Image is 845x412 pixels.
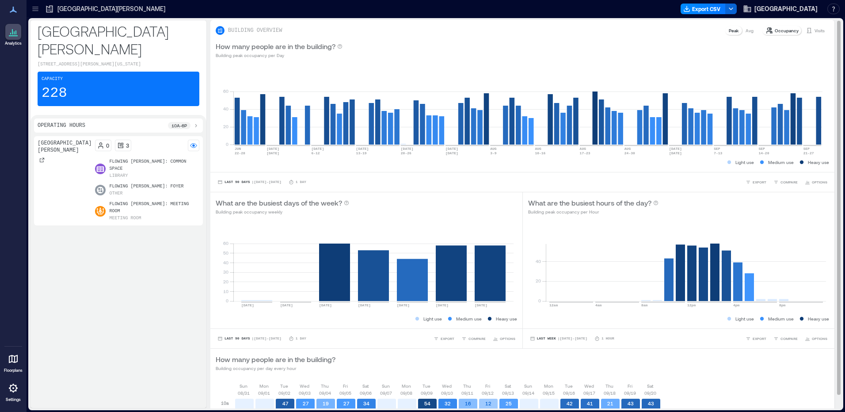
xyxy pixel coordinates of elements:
p: Flowing [PERSON_NAME]: Foyer [109,183,183,190]
text: 12am [549,303,558,307]
p: Mon [544,382,553,389]
tspan: 60 [223,240,228,246]
span: OPTIONS [500,336,515,341]
p: [STREET_ADDRESS][PERSON_NAME][US_STATE] [38,61,199,68]
p: Light use [735,159,754,166]
text: AUG [580,147,586,151]
p: 09/06 [360,389,372,397]
p: 09/11 [461,389,473,397]
span: COMPARE [780,179,798,185]
text: 27 [343,401,350,406]
p: How many people are in the building? [216,41,335,52]
text: 21-27 [803,151,814,155]
a: Analytics [2,21,24,49]
text: 22-28 [235,151,245,155]
p: Operating Hours [38,122,85,129]
text: 24-30 [624,151,635,155]
p: 09/16 [563,389,575,397]
text: [DATE] [397,303,410,307]
span: EXPORT [441,336,454,341]
text: [DATE] [241,303,254,307]
p: Building peak occupancy per Hour [528,208,658,215]
p: Mon [402,382,411,389]
p: Sun [524,382,532,389]
tspan: 40 [223,260,228,265]
p: Tue [422,382,430,389]
text: 43 [648,401,654,406]
p: 09/09 [421,389,433,397]
p: 0 [106,142,109,149]
text: 3-9 [490,151,497,155]
p: 09/18 [604,389,616,397]
p: Sat [362,382,369,389]
p: Occupancy [775,27,799,34]
text: [DATE] [445,147,458,151]
p: Building peak occupancy weekly [216,208,349,215]
p: [GEOGRAPHIC_DATA][PERSON_NAME] [57,4,165,13]
text: 13-19 [356,151,367,155]
p: Fri [628,382,632,389]
button: OPTIONS [491,334,517,343]
p: 1 Hour [601,336,614,341]
text: 12pm [687,303,696,307]
p: Meeting Room [109,215,141,222]
p: 09/19 [624,389,636,397]
tspan: 10 [223,289,228,294]
text: AUG [490,147,497,151]
text: 10-16 [535,151,545,155]
p: Capacity [42,76,63,83]
p: Thu [463,382,471,389]
span: COMPARE [780,336,798,341]
p: 09/15 [543,389,555,397]
p: Flowing [PERSON_NAME]: Meeting Room [109,201,199,215]
p: 228 [42,84,67,102]
text: [DATE] [436,303,449,307]
button: EXPORT [744,334,768,343]
tspan: 20 [535,278,540,283]
p: 09/17 [583,389,595,397]
p: Floorplans [4,368,23,373]
p: 1 Day [296,336,306,341]
p: Thu [321,382,329,389]
span: [GEOGRAPHIC_DATA] [754,4,818,13]
span: OPTIONS [812,179,827,185]
p: [GEOGRAPHIC_DATA][PERSON_NAME] [38,140,91,154]
p: 09/12 [482,389,494,397]
text: 4am [595,303,602,307]
a: Floorplans [1,348,25,376]
p: Wed [300,382,309,389]
tspan: 20 [223,124,228,129]
button: EXPORT [432,334,456,343]
text: SEP [758,147,765,151]
p: Heavy use [808,159,829,166]
p: 10a - 6p [171,122,187,129]
p: Tue [280,382,288,389]
button: Last 90 Days |[DATE]-[DATE] [216,178,283,187]
text: 8am [641,303,648,307]
p: Heavy use [496,315,517,322]
p: Analytics [5,41,22,46]
p: Building occupancy per day every hour [216,365,335,372]
p: Fri [343,382,348,389]
text: [DATE] [356,147,369,151]
p: Medium use [456,315,482,322]
text: 47 [282,401,289,406]
button: OPTIONS [803,334,829,343]
p: Light use [423,315,442,322]
p: 1 Day [296,179,306,185]
text: [DATE] [445,151,458,155]
button: COMPARE [772,334,799,343]
p: 09/07 [380,389,392,397]
text: JUN [235,147,241,151]
text: 20-26 [401,151,411,155]
p: Thu [605,382,613,389]
a: Settings [3,378,24,405]
p: Wed [442,382,452,389]
p: 09/05 [339,389,351,397]
p: 10a [221,400,229,407]
button: OPTIONS [803,178,829,187]
text: SEP [803,147,810,151]
text: 27 [303,401,309,406]
p: 09/01 [258,389,270,397]
p: 09/20 [644,389,656,397]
